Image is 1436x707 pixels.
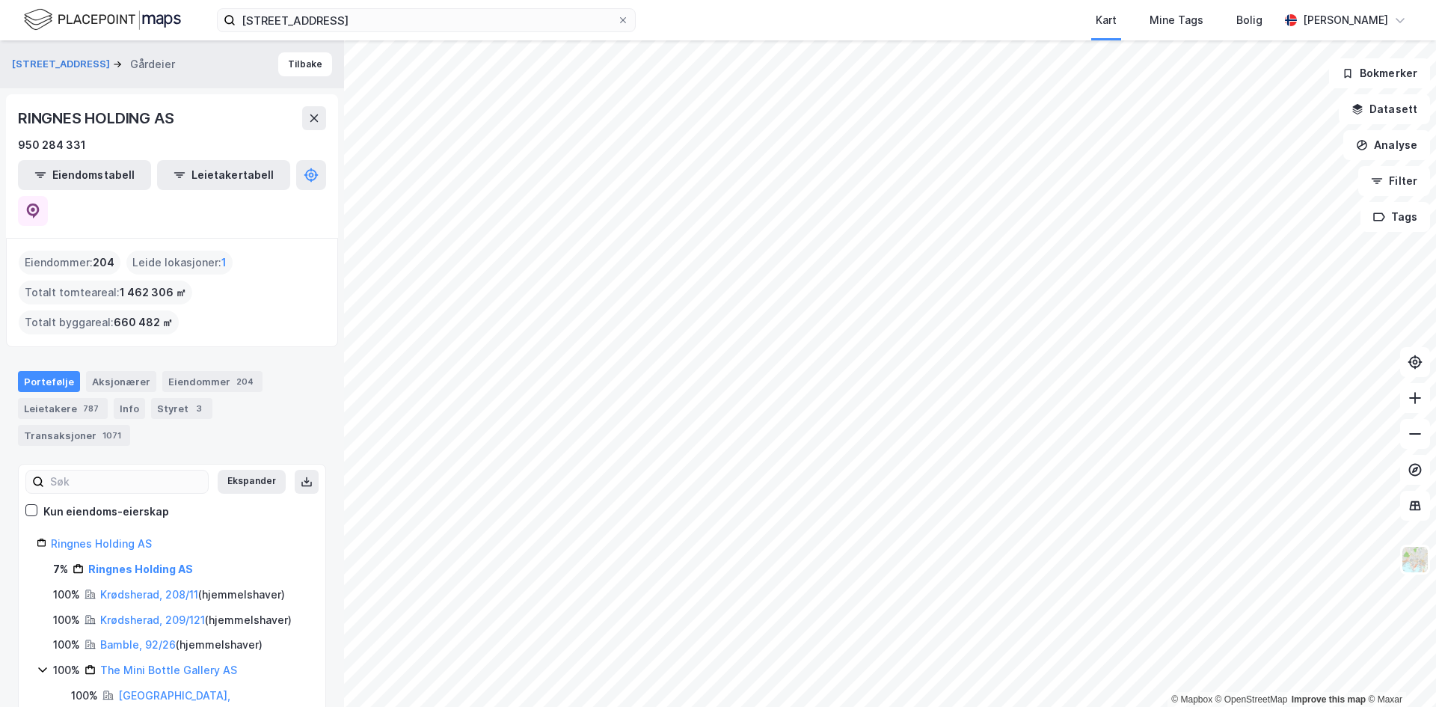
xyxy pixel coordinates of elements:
[1401,545,1429,574] img: Z
[100,664,237,676] a: The Mini Bottle Gallery AS
[43,503,169,521] div: Kun eiendoms-eierskap
[18,160,151,190] button: Eiendomstabell
[19,281,192,304] div: Totalt tomteareal :
[1303,11,1388,29] div: [PERSON_NAME]
[278,52,332,76] button: Tilbake
[100,586,285,604] div: ( hjemmelshaver )
[18,425,130,446] div: Transaksjoner
[71,687,98,705] div: 100%
[1343,130,1430,160] button: Analyse
[236,9,617,31] input: Søk på adresse, matrikkel, gårdeiere, leietakere eller personer
[191,401,206,416] div: 3
[157,160,290,190] button: Leietakertabell
[53,636,80,654] div: 100%
[18,371,80,392] div: Portefølje
[19,310,179,334] div: Totalt byggareal :
[130,55,175,73] div: Gårdeier
[88,563,193,575] a: Ringnes Holding AS
[44,471,208,493] input: Søk
[114,313,173,331] span: 660 482 ㎡
[93,254,114,272] span: 204
[12,57,113,72] button: [STREET_ADDRESS]
[120,284,186,302] span: 1 462 306 ㎡
[1215,694,1288,705] a: OpenStreetMap
[221,254,227,272] span: 1
[151,398,212,419] div: Styret
[100,588,198,601] a: Krødsherad, 208/11
[24,7,181,33] img: logo.f888ab2527a4732fd821a326f86c7f29.svg
[1171,694,1212,705] a: Mapbox
[53,661,80,679] div: 100%
[1096,11,1117,29] div: Kart
[1358,166,1430,196] button: Filter
[19,251,120,275] div: Eiendommer :
[1361,635,1436,707] div: Kontrollprogram for chat
[233,374,257,389] div: 204
[126,251,233,275] div: Leide lokasjoner :
[1360,202,1430,232] button: Tags
[1361,635,1436,707] iframe: Chat Widget
[51,537,152,550] a: Ringnes Holding AS
[18,136,86,154] div: 950 284 331
[1150,11,1203,29] div: Mine Tags
[1339,94,1430,124] button: Datasett
[162,371,263,392] div: Eiendommer
[1236,11,1262,29] div: Bolig
[18,398,108,419] div: Leietakere
[1329,58,1430,88] button: Bokmerker
[100,611,292,629] div: ( hjemmelshaver )
[53,611,80,629] div: 100%
[100,613,205,626] a: Krødsherad, 209/121
[18,106,177,130] div: RINGNES HOLDING AS
[100,638,176,651] a: Bamble, 92/26
[100,636,263,654] div: ( hjemmelshaver )
[99,428,124,443] div: 1071
[218,470,286,494] button: Ekspander
[1292,694,1366,705] a: Improve this map
[80,401,102,416] div: 787
[53,586,80,604] div: 100%
[53,560,68,578] div: 7%
[114,398,145,419] div: Info
[86,371,156,392] div: Aksjonærer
